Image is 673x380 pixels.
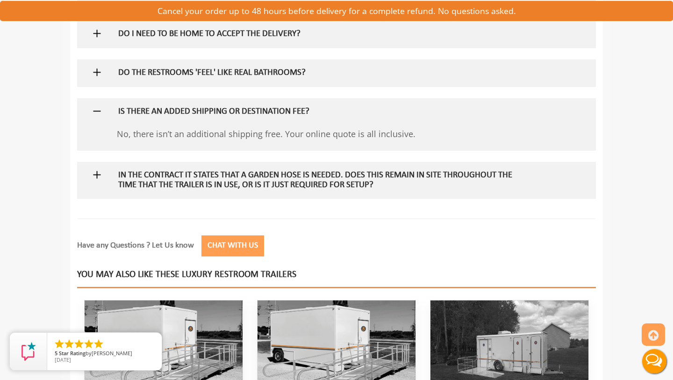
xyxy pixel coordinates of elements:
[118,68,525,78] h5: DO THE RESTROOMS 'FEEL' LIKE REAL BATHROOMS?
[55,350,57,357] span: 5
[55,356,71,363] span: [DATE]
[83,338,94,350] li: 
[91,105,103,117] img: plus icon sign
[636,343,673,380] button: Live Chat
[118,107,525,117] h5: IS THERE AN ADDED SHIPPING OR DESTINATION FEE?
[91,28,103,39] img: plus icon sign
[92,350,132,357] span: [PERSON_NAME]
[117,125,540,142] p: No, there isn’t an additional shipping free. Your online quote is all inclusive.
[91,169,103,181] img: plus icon sign
[118,171,525,190] h5: In the contract it states that a garden hose is needed. Does this remain in site throughout the t...
[93,338,104,350] li: 
[59,350,86,357] span: Star Rating
[55,351,154,357] span: by
[73,338,85,350] li: 
[77,270,596,288] h2: You may also like these luxury restroom trailers
[201,235,264,256] button: Chat with Us
[19,342,38,361] img: Review Rating
[64,338,75,350] li: 
[91,66,103,78] img: plus icon sign
[118,29,525,39] h5: DO I NEED TO BE HOME TO ACCEPT THE DELIVERY?
[77,235,546,261] p: Have any Questions ? Let Us know
[54,338,65,350] li: 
